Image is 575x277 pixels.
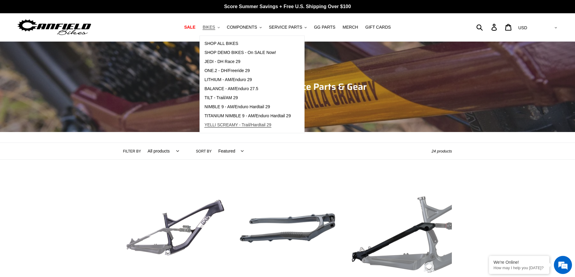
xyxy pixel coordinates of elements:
span: JEDI - DH Race 29 [204,59,240,64]
span: TILT - Trail/AM 29 [204,95,238,100]
div: We're Online! [494,260,545,265]
span: YELLI SCREAMY - Trail/Hardtail 29 [204,122,271,127]
div: Navigation go back [7,33,16,42]
span: We're online! [35,76,83,137]
a: TITANIUM NIMBLE 9 - AM/Enduro Hardtail 29 [200,112,295,121]
button: BIKES [200,23,222,31]
a: TILT - Trail/AM 29 [200,93,295,102]
p: How may I help you today? [494,266,545,270]
img: Canfield Bikes [17,18,92,37]
span: LITHIUM - AM/Enduro 29 [204,77,252,82]
a: BALANCE - AM/Enduro 27.5 [200,84,295,93]
textarea: Type your message and hit 'Enter' [3,165,115,186]
a: YELLI SCREAMY - Trail/Hardtail 29 [200,121,295,130]
a: MERCH [340,23,361,31]
a: GIFT CARDS [362,23,394,31]
span: MERCH [343,25,358,30]
span: SHOP ALL BIKES [204,41,238,46]
span: SALE [184,25,195,30]
a: JEDI - DH Race 29 [200,57,295,66]
a: SALE [181,23,198,31]
span: BALANCE - AM/Enduro 27.5 [204,86,258,91]
span: GG PARTS [314,25,335,30]
img: d_696896380_company_1647369064580_696896380 [19,30,34,45]
a: ONE.2 - DH/Freeride 29 [200,66,295,75]
span: COMPONENTS [227,25,257,30]
label: Filter by [123,149,141,154]
span: 24 products [432,149,452,153]
span: TITANIUM NIMBLE 9 - AM/Enduro Hardtail 29 [204,113,291,118]
input: Search [480,20,495,34]
span: SHOP DEMO BIKES - On SALE Now! [204,50,276,55]
span: ONE.2 - DH/Freeride 29 [204,68,250,73]
button: SERVICE PARTS [266,23,310,31]
span: NIMBLE 9 - AM/Enduro Hardtail 29 [204,104,270,109]
div: Chat with us now [40,34,110,42]
a: LITHIUM - AM/Enduro 29 [200,75,295,84]
a: NIMBLE 9 - AM/Enduro Hardtail 29 [200,102,295,112]
div: Minimize live chat window [99,3,113,17]
label: Sort by [196,149,212,154]
button: COMPONENTS [224,23,265,31]
span: GIFT CARDS [365,25,391,30]
span: SERVICE PARTS [269,25,302,30]
a: GG PARTS [311,23,338,31]
a: SHOP DEMO BIKES - On SALE Now! [200,48,295,57]
span: BIKES [203,25,215,30]
a: SHOP ALL BIKES [200,39,295,48]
